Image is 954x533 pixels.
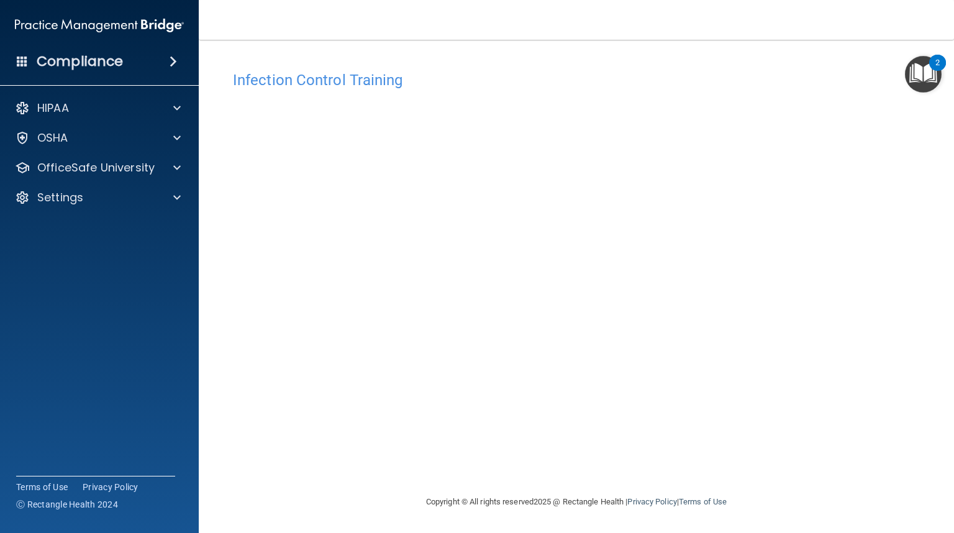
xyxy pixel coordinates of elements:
[15,101,181,116] a: HIPAA
[233,95,854,477] iframe: infection-control-training
[37,130,68,145] p: OSHA
[37,101,69,116] p: HIPAA
[15,160,181,175] a: OfficeSafe University
[15,130,181,145] a: OSHA
[37,190,83,205] p: Settings
[350,482,803,522] div: Copyright © All rights reserved 2025 @ Rectangle Health | |
[15,190,181,205] a: Settings
[679,497,727,506] a: Terms of Use
[935,63,940,79] div: 2
[627,497,676,506] a: Privacy Policy
[83,481,139,493] a: Privacy Policy
[37,53,123,70] h4: Compliance
[905,56,942,93] button: Open Resource Center, 2 new notifications
[15,13,184,38] img: PMB logo
[233,72,920,88] h4: Infection Control Training
[16,498,118,511] span: Ⓒ Rectangle Health 2024
[37,160,155,175] p: OfficeSafe University
[16,481,68,493] a: Terms of Use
